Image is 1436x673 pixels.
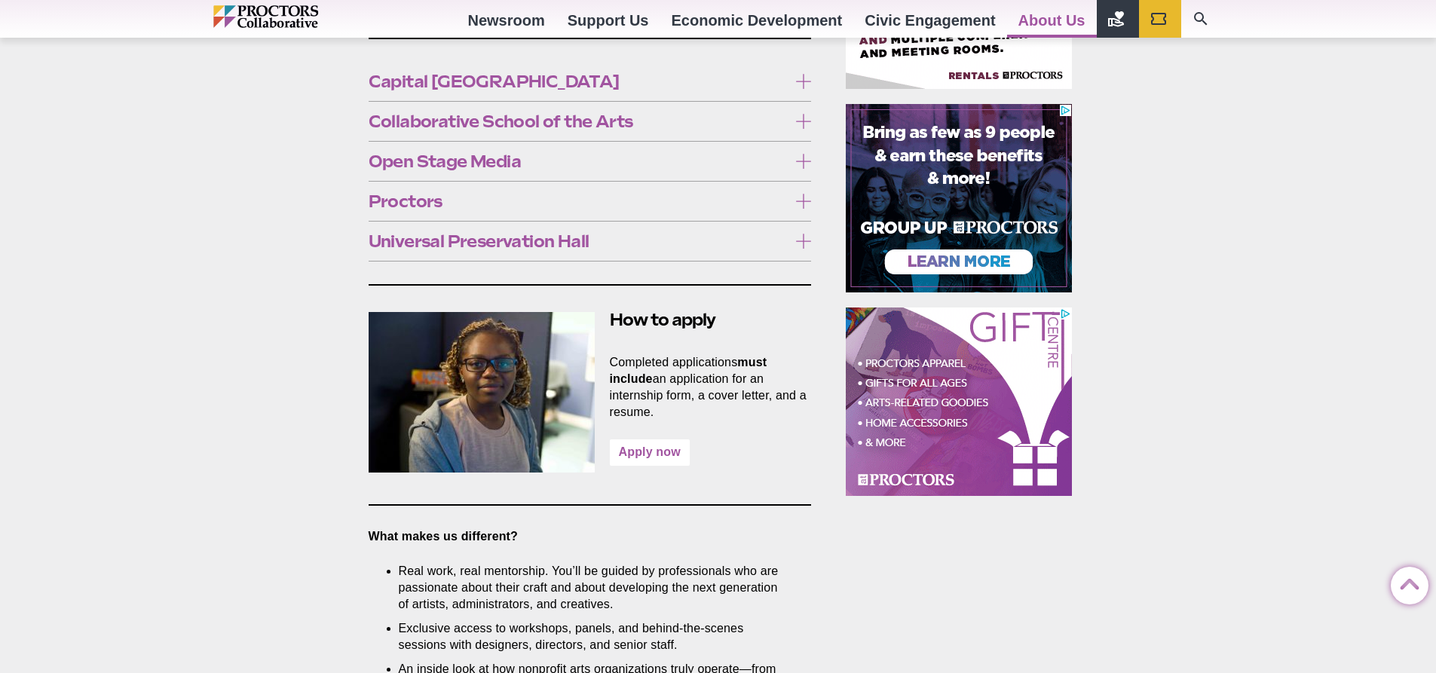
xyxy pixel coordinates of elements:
[369,530,519,543] strong: What makes us different?
[369,153,788,170] span: Open Stage Media
[369,308,812,332] h2: How to apply
[846,104,1072,292] iframe: Advertisement
[369,233,788,249] span: Universal Preservation Hall
[399,620,789,653] li: Exclusive access to workshops, panels, and behind-the-scenes sessions with designers, directors, ...
[369,73,788,90] span: Capital [GEOGRAPHIC_DATA]
[610,439,690,466] a: Apply now
[1391,567,1421,598] a: Back to Top
[846,307,1072,496] iframe: Advertisement
[399,563,789,613] li: Real work, real mentorship. You’ll be guided by professionals who are passionate about their craf...
[213,5,383,28] img: Proctors logo
[369,113,788,130] span: Collaborative School of the Arts
[369,193,788,210] span: Proctors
